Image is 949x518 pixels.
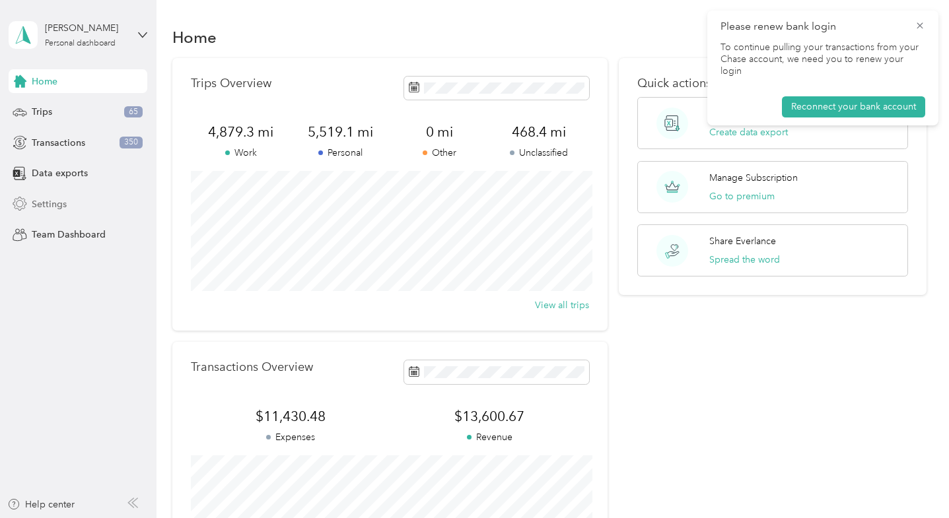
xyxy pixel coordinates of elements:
[291,146,390,160] p: Personal
[191,146,291,160] p: Work
[32,75,57,88] span: Home
[709,253,780,267] button: Spread the word
[32,228,106,242] span: Team Dashboard
[489,123,589,141] span: 468.4 mi
[709,234,776,248] p: Share Everlance
[291,123,390,141] span: 5,519.1 mi
[191,430,390,444] p: Expenses
[390,407,589,426] span: $13,600.67
[32,166,88,180] span: Data exports
[390,146,490,160] p: Other
[45,21,127,35] div: [PERSON_NAME]
[875,444,949,518] iframe: Everlance-gr Chat Button Frame
[721,42,925,78] p: To continue pulling your transactions from your Chase account, we need you to renew your login
[45,40,116,48] div: Personal dashboard
[191,360,313,374] p: Transactions Overview
[535,298,589,312] button: View all trips
[709,171,798,185] p: Manage Subscription
[721,18,905,35] p: Please renew bank login
[390,430,589,444] p: Revenue
[489,146,589,160] p: Unclassified
[390,123,490,141] span: 0 mi
[709,189,775,203] button: Go to premium
[120,137,143,148] span: 350
[32,136,85,150] span: Transactions
[7,498,75,511] button: Help center
[172,30,217,44] h1: Home
[32,105,52,119] span: Trips
[124,106,143,118] span: 65
[32,197,67,211] span: Settings
[191,407,390,426] span: $11,430.48
[709,125,788,139] button: Create data export
[191,77,271,90] p: Trips Overview
[637,77,907,90] p: Quick actions
[782,96,925,117] button: Reconnect your bank account
[191,123,291,141] span: 4,879.3 mi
